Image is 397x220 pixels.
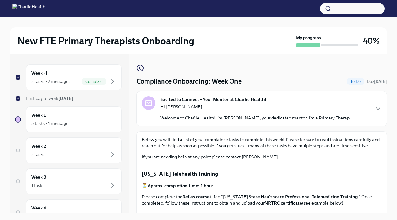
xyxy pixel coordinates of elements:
[82,79,106,84] span: Complete
[296,35,321,41] strong: My progress
[58,96,73,101] strong: [DATE]
[142,194,382,206] p: Please complete the titled " ." Once completed, follow these instructions to obtain and upload yo...
[31,205,47,211] h6: Week 4
[265,200,302,206] strong: NRTRC certificate
[15,168,122,194] a: Week 31 task
[31,182,42,188] div: 1 task
[31,174,46,180] h6: Week 3
[15,106,122,132] a: Week 15 tasks • 1 message
[31,78,70,84] div: 2 tasks • 2 messages
[160,104,353,110] p: Hi [PERSON_NAME]!
[142,183,382,189] p: ⏳
[363,35,380,46] h3: 40%
[142,211,326,217] em: Note: The Relias course will direct you to an external website, NRTRC, to complete the training.
[12,4,45,14] img: CharlieHealth
[347,79,364,84] span: To Do
[31,120,69,127] div: 5 tasks • 1 message
[31,143,46,149] h6: Week 2
[148,183,213,188] strong: Approx. completion time: 1 hour
[367,79,387,84] span: Due
[17,35,194,47] h2: New FTE Primary Therapists Onboarding
[15,95,122,101] a: First day at work[DATE]
[31,112,46,119] h6: Week 1
[374,79,387,84] strong: [DATE]
[136,77,242,86] h4: Compliance Onboarding: Week One
[15,137,122,163] a: Week 22 tasks
[142,136,382,149] p: Below you will find a list of your complaince tasks to complete this week! Please be sure to read...
[142,170,382,178] p: [US_STATE] Telehealth Training
[31,151,44,157] div: 2 tasks
[15,64,122,90] a: Week -12 tasks • 2 messagesComplete
[160,96,266,102] strong: Excited to Connect – Your Mentor at Charlie Health!
[31,70,47,76] h6: Week -1
[142,154,382,160] p: If you are needing help at any point please contact [PERSON_NAME].
[367,79,387,84] span: October 12th, 2025 10:00
[223,194,358,200] strong: [US_STATE] State Healthcare Professional Telemedicine Training
[182,194,210,200] strong: Relias course
[160,115,353,121] p: Welcome to Charlie Health! I’m [PERSON_NAME], your dedicated mentor. I’m a Primary Therap...
[26,96,73,101] span: First day at work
